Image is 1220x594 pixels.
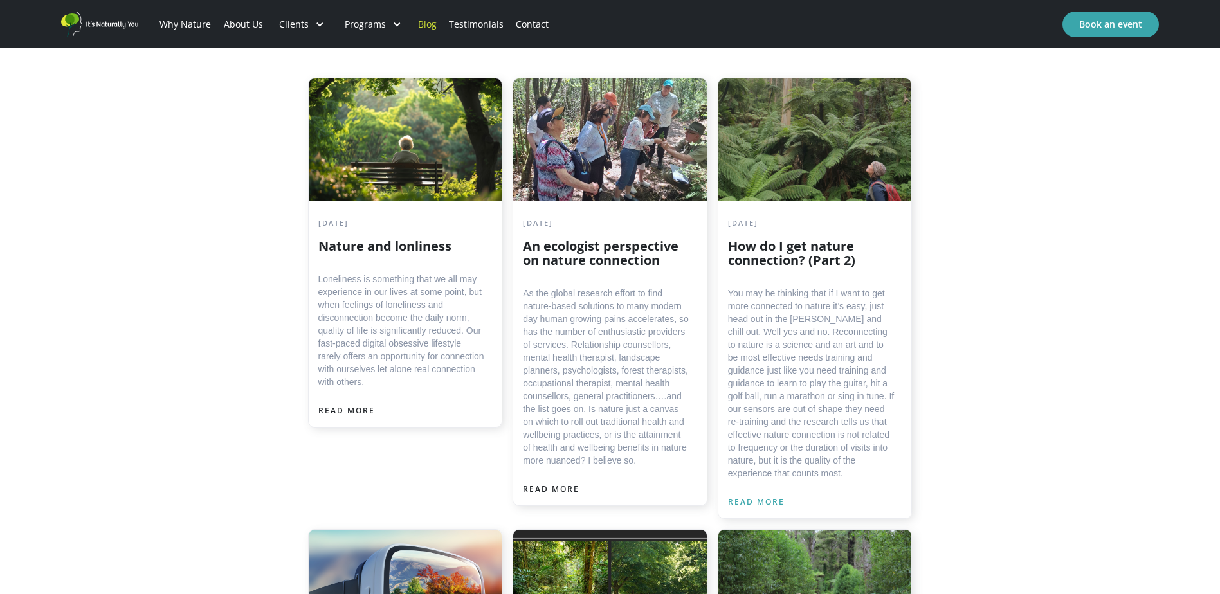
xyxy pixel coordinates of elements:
[728,287,896,480] div: You may be thinking that if I want to get more connected to nature it’s easy, just head out in th...
[217,3,269,46] a: About Us
[1062,12,1159,37] a: Book an event
[442,3,509,46] a: Testimonials
[334,3,412,46] div: Programs
[318,217,486,230] div: [DATE]
[269,3,334,46] div: Clients
[318,273,486,388] div: Loneliness is something that we all may experience in our lives at some point, but when feelings ...
[728,239,896,267] h2: How do I get nature connection? (Part 2)
[318,404,375,417] a: READ MORE
[728,217,896,230] div: [DATE]
[523,239,691,267] h2: An ecologist perspective on nature connection
[279,18,309,31] div: Clients
[154,3,217,46] a: Why Nature
[412,3,442,46] a: Blog
[728,496,785,509] a: READ MORE
[318,239,486,253] h2: Nature and lonliness
[523,217,691,230] div: [DATE]
[61,12,138,37] a: home
[523,287,691,467] div: As the global research effort to find nature-based solutions to many modern day human growing pai...
[523,483,579,496] a: READ MORE
[510,3,555,46] a: Contact
[345,18,386,31] div: Programs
